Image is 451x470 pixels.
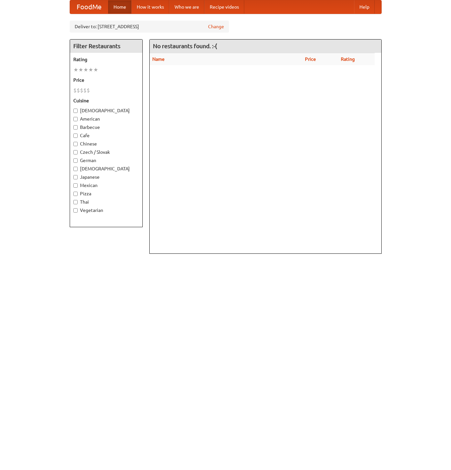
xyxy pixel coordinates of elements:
[87,87,90,94] li: $
[73,97,139,104] h5: Cuisine
[341,56,355,62] a: Rating
[73,207,139,214] label: Vegetarian
[73,132,139,139] label: Cafe
[73,87,77,94] li: $
[73,149,139,155] label: Czech / Slovak
[70,21,229,33] div: Deliver to: [STREET_ADDRESS]
[131,0,169,14] a: How it works
[354,0,375,14] a: Help
[70,40,142,53] h4: Filter Restaurants
[73,192,78,196] input: Pizza
[88,66,93,73] li: ★
[73,167,78,171] input: [DEMOGRAPHIC_DATA]
[73,109,78,113] input: [DEMOGRAPHIC_DATA]
[83,87,87,94] li: $
[73,182,139,189] label: Mexican
[73,174,139,180] label: Japanese
[73,199,139,205] label: Thai
[80,87,83,94] li: $
[73,150,78,154] input: Czech / Slovak
[77,87,80,94] li: $
[169,0,204,14] a: Who we are
[73,66,78,73] li: ★
[73,200,78,204] input: Thai
[73,208,78,213] input: Vegetarian
[204,0,244,14] a: Recipe videos
[73,125,78,130] input: Barbecue
[153,43,217,49] ng-pluralize: No restaurants found. :-(
[93,66,98,73] li: ★
[78,66,83,73] li: ★
[73,190,139,197] label: Pizza
[83,66,88,73] li: ★
[73,134,78,138] input: Cafe
[73,158,78,163] input: German
[73,183,78,188] input: Mexican
[73,56,139,63] h5: Rating
[70,0,108,14] a: FoodMe
[73,124,139,131] label: Barbecue
[108,0,131,14] a: Home
[73,116,139,122] label: American
[73,77,139,83] h5: Price
[73,117,78,121] input: American
[208,23,224,30] a: Change
[73,175,78,179] input: Japanese
[73,165,139,172] label: [DEMOGRAPHIC_DATA]
[152,56,165,62] a: Name
[73,107,139,114] label: [DEMOGRAPHIC_DATA]
[305,56,316,62] a: Price
[73,157,139,164] label: German
[73,142,78,146] input: Chinese
[73,141,139,147] label: Chinese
